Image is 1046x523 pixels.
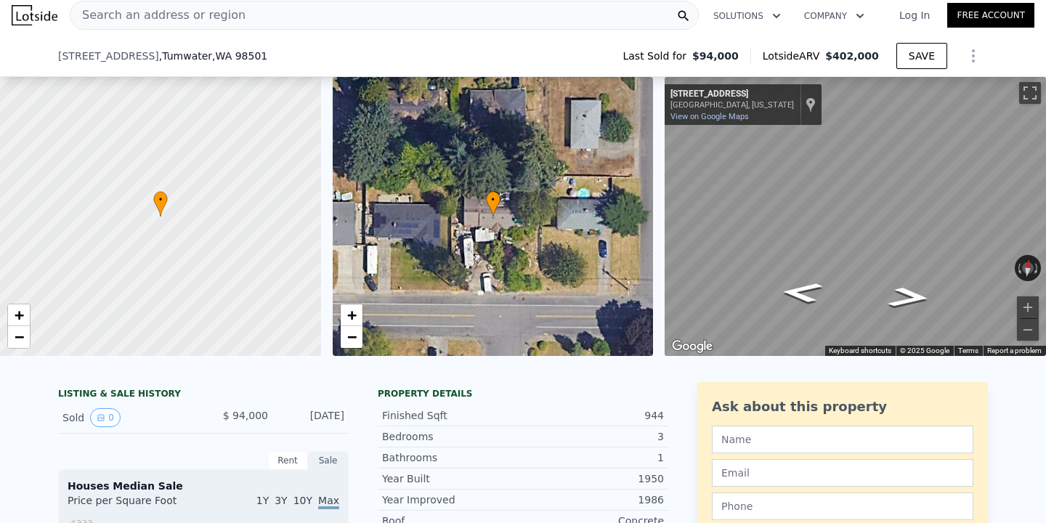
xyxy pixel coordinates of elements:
[987,346,1042,354] a: Report a problem
[712,492,973,520] input: Phone
[825,50,879,62] span: $402,000
[806,97,816,113] a: Show location on map
[382,471,523,486] div: Year Built
[523,450,664,465] div: 1
[712,426,973,453] input: Name
[58,388,349,402] div: LISTING & SALE HISTORY
[8,304,30,326] a: Zoom in
[896,43,947,69] button: SAVE
[1019,82,1041,104] button: Toggle fullscreen view
[341,304,362,326] a: Zoom in
[670,100,794,110] div: [GEOGRAPHIC_DATA], [US_STATE]
[1017,319,1039,341] button: Zoom out
[523,471,664,486] div: 1950
[382,408,523,423] div: Finished Sqft
[692,49,739,63] span: $94,000
[62,408,192,427] div: Sold
[346,306,356,324] span: +
[668,337,716,356] a: Open this area in Google Maps (opens a new window)
[523,492,664,507] div: 1986
[159,49,267,63] span: , Tumwater
[523,429,664,444] div: 3
[153,193,168,206] span: •
[712,459,973,487] input: Email
[346,328,356,346] span: −
[486,193,500,206] span: •
[212,50,267,62] span: , WA 98501
[958,346,978,354] a: Terms (opens in new tab)
[712,397,973,417] div: Ask about this property
[70,7,246,24] span: Search an address or region
[947,3,1034,28] a: Free Account
[900,346,949,354] span: © 2025 Google
[12,5,57,25] img: Lotside
[153,191,168,216] div: •
[623,49,692,63] span: Last Sold for
[702,3,792,29] button: Solutions
[15,328,24,346] span: −
[267,451,308,470] div: Rent
[382,429,523,444] div: Bedrooms
[223,410,268,421] span: $ 94,000
[275,495,287,506] span: 3Y
[1015,255,1023,281] button: Rotate counterclockwise
[665,77,1046,356] div: Street View
[1034,255,1042,281] button: Rotate clockwise
[68,479,339,493] div: Houses Median Sale
[1017,296,1039,318] button: Zoom in
[665,77,1046,356] div: Map
[829,346,891,356] button: Keyboard shortcuts
[882,8,947,23] a: Log In
[256,495,269,506] span: 1Y
[308,451,349,470] div: Sale
[763,277,840,308] path: Go West, X St SW
[280,408,344,427] div: [DATE]
[382,492,523,507] div: Year Improved
[763,49,825,63] span: Lotside ARV
[1021,254,1035,282] button: Reset the view
[378,388,668,400] div: Property details
[341,326,362,348] a: Zoom out
[8,326,30,348] a: Zoom out
[318,495,339,509] span: Max
[68,493,203,516] div: Price per Square Foot
[870,283,948,313] path: Go East, X St SW
[959,41,988,70] button: Show Options
[90,408,121,427] button: View historical data
[668,337,716,356] img: Google
[523,408,664,423] div: 944
[58,49,159,63] span: [STREET_ADDRESS]
[382,450,523,465] div: Bathrooms
[486,191,500,216] div: •
[293,495,312,506] span: 10Y
[670,89,794,100] div: [STREET_ADDRESS]
[792,3,876,29] button: Company
[670,112,749,121] a: View on Google Maps
[15,306,24,324] span: +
